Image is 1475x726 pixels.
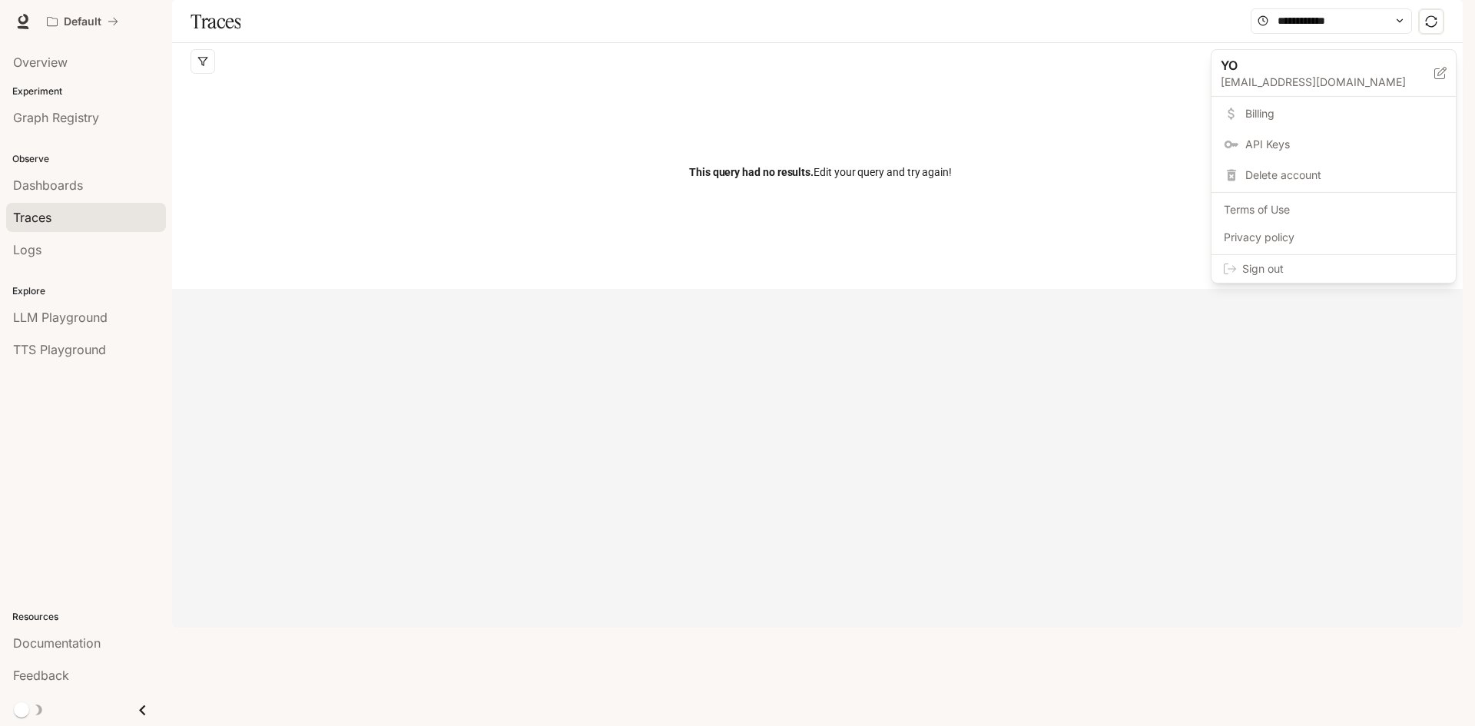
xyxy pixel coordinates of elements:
span: Delete account [1245,167,1444,183]
a: API Keys [1215,131,1453,158]
span: Terms of Use [1224,202,1444,217]
p: YO [1221,56,1410,75]
span: Privacy policy [1224,230,1444,245]
div: Delete account [1215,161,1453,189]
a: Privacy policy [1215,224,1453,251]
span: Billing [1245,106,1444,121]
a: Billing [1215,100,1453,128]
div: YO[EMAIL_ADDRESS][DOMAIN_NAME] [1211,50,1456,97]
a: Terms of Use [1215,196,1453,224]
p: [EMAIL_ADDRESS][DOMAIN_NAME] [1221,75,1434,90]
div: Sign out [1211,255,1456,283]
span: API Keys [1245,137,1444,152]
span: Sign out [1242,261,1444,277]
